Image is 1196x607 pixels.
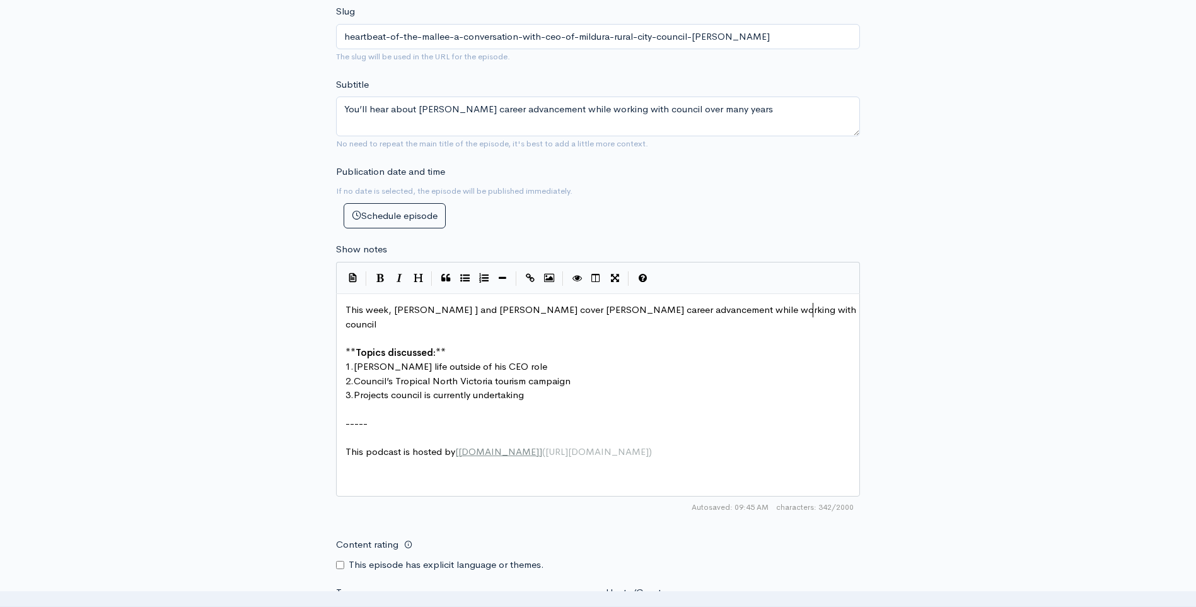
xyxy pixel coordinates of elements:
button: Italic [390,269,409,288]
span: 1. [345,360,354,372]
i: | [366,271,367,286]
button: Toggle Side by Side [586,269,605,288]
i: | [516,271,517,286]
span: Projects council is currently undertaking [354,389,524,401]
span: This week, [PERSON_NAME] ] and [PERSON_NAME] cover [PERSON_NAME] career advancement while working... [345,303,859,330]
button: Generic List [455,269,474,288]
label: Slug [336,4,355,19]
span: This podcast is hosted by [345,445,652,457]
span: Autosaved: 09:45 AM [692,502,769,513]
span: [URL][DOMAIN_NAME] [545,445,649,457]
i: | [431,271,433,286]
input: title-of-episode [336,24,860,50]
span: [DOMAIN_NAME] [458,445,539,457]
button: Create Link [521,269,540,288]
button: Toggle Preview [567,269,586,288]
label: Subtitle [336,78,369,92]
label: Show notes [336,242,387,257]
span: 2. [345,375,354,387]
button: Insert Horizontal Line [493,269,512,288]
span: Topics discussed: [356,346,436,358]
small: The slug will be used in the URL for the episode. [336,51,510,62]
label: This episode has explicit language or themes. [349,558,544,572]
small: If no date is selected, the episode will be published immediately. [336,186,572,196]
small: No need to repeat the main title of the episode, it's best to add a little more context. [336,138,648,149]
span: 342/2000 [776,502,854,513]
button: Heading [409,269,427,288]
label: Hosts/Guests [606,586,666,600]
button: Insert Image [540,269,559,288]
button: Schedule episode [344,203,446,229]
button: Insert Show Notes Template [343,268,362,287]
button: Markdown Guide [633,269,652,288]
span: ) [649,445,652,457]
label: Content rating [336,532,398,558]
span: ] [539,445,542,457]
i: | [628,271,629,286]
button: Quote [436,269,455,288]
i: | [562,271,564,286]
span: Council’s Tropical North Victoria tourism campaign [354,375,571,387]
button: Bold [371,269,390,288]
button: Toggle Fullscreen [605,269,624,288]
span: [PERSON_NAME] life outside of his CEO role [354,360,547,372]
label: Tags [336,586,356,600]
span: ----- [345,417,368,429]
button: Numbered List [474,269,493,288]
span: [ [455,445,458,457]
label: Publication date and time [336,165,445,179]
span: ( [542,445,545,457]
span: 3. [345,389,354,401]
